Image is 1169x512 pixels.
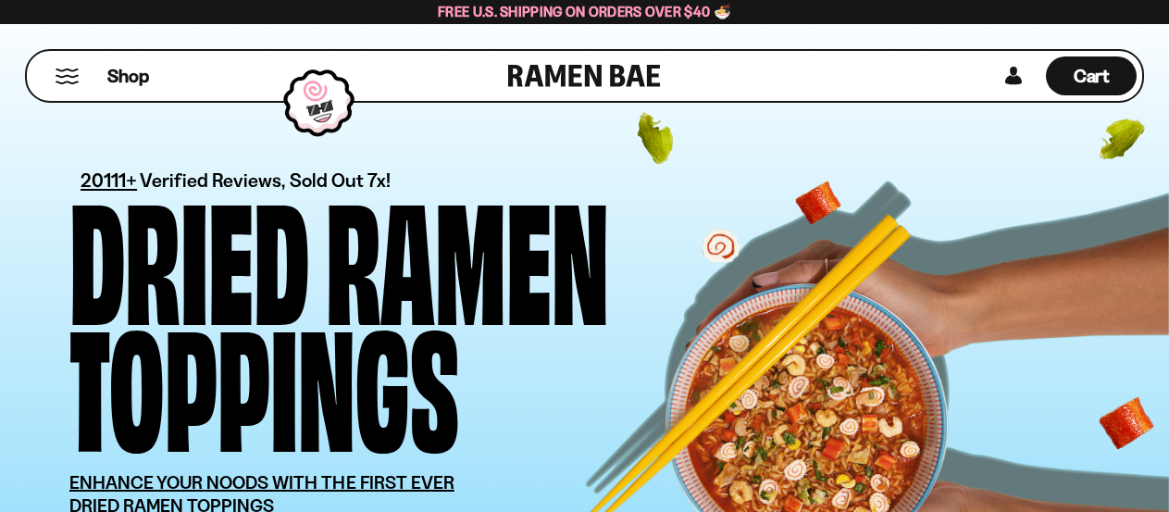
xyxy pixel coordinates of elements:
[438,3,731,20] span: Free U.S. Shipping on Orders over $40 🍜
[1046,51,1137,101] a: Cart
[107,64,149,89] span: Shop
[69,317,459,443] div: Toppings
[1074,65,1110,87] span: Cart
[107,56,149,95] a: Shop
[326,190,609,317] div: Ramen
[69,190,309,317] div: Dried
[55,69,80,84] button: Mobile Menu Trigger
